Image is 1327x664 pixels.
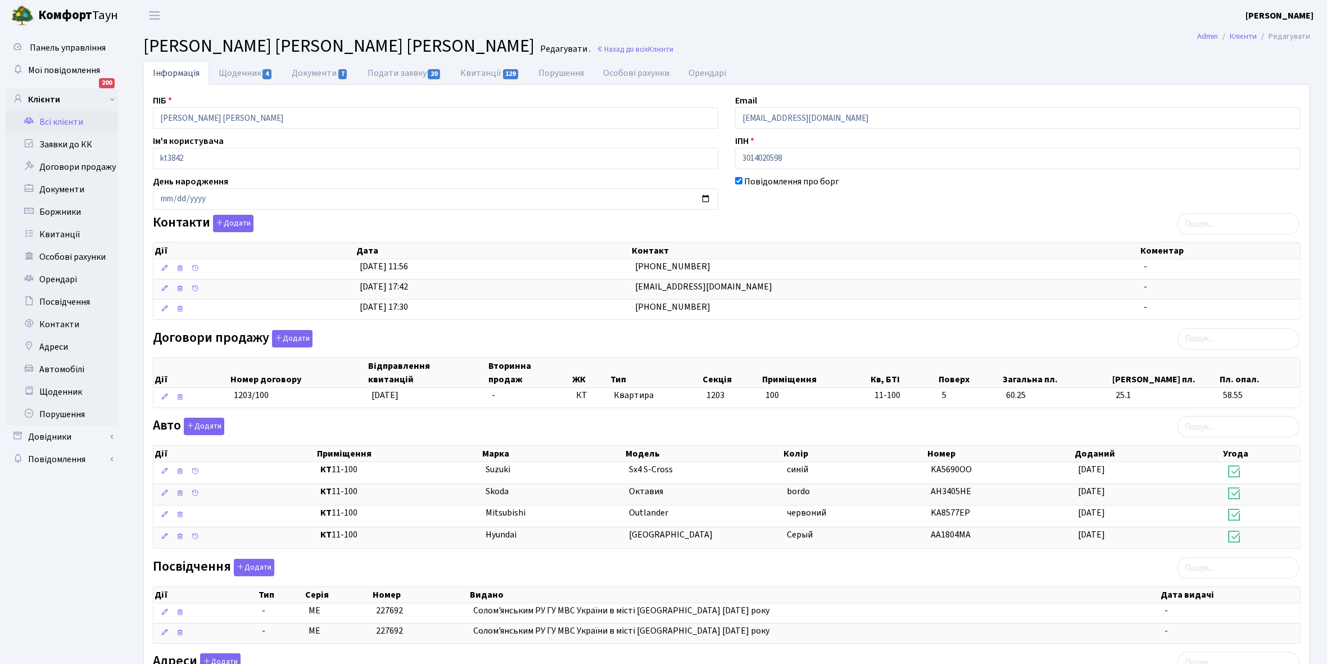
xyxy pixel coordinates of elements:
span: KA8577EP [931,507,970,519]
input: Пошук... [1177,328,1299,350]
span: [DATE] [1078,529,1105,541]
a: Боржники [6,201,118,223]
a: Інформація [143,61,209,85]
span: Квартира [614,389,698,402]
a: Додати [231,557,274,576]
a: Довідники [6,426,118,448]
th: [PERSON_NAME] пл. [1111,358,1219,387]
li: Редагувати [1257,30,1310,43]
span: [EMAIL_ADDRESS][DOMAIN_NAME] [635,281,772,293]
span: 5 [942,389,997,402]
span: [DATE] [1078,463,1105,476]
span: AA1804MA [931,529,971,541]
a: Клієнти [6,88,118,111]
a: Admin [1197,30,1218,42]
th: Серія [304,587,372,603]
button: Переключити навігацію [141,6,169,25]
span: - [1165,625,1168,637]
a: Подати заявку [358,61,451,85]
span: KA5690OO [931,463,972,476]
span: 129 [503,69,519,79]
th: Дії [153,587,257,603]
a: Договори продажу [6,156,118,178]
th: Контакт [631,243,1139,259]
th: Тип [609,358,702,387]
a: Контакти [6,313,118,336]
span: 4 [262,69,271,79]
span: Клієнти [648,44,673,55]
th: Загальна пл. [1002,358,1111,387]
label: Контакти [153,215,253,232]
span: 11-100 [875,389,933,402]
span: 25.1 [1116,389,1214,402]
button: Договори продажу [272,330,312,347]
span: червоний [787,507,826,519]
b: КТ [320,507,332,519]
th: Дії [153,243,355,259]
button: Авто [184,418,224,435]
a: Документи [282,61,357,85]
a: Клієнти [1230,30,1257,42]
th: Відправлення квитанцій [367,358,487,387]
span: 11-100 [320,507,477,520]
span: [DATE] [1078,485,1105,498]
a: Всі клієнти [6,111,118,133]
th: Коментар [1139,243,1300,259]
span: 1203 [706,389,724,401]
span: [PHONE_NUMBER] [635,260,710,273]
b: [PERSON_NAME] [1246,10,1314,22]
a: Автомобілі [6,358,118,381]
span: Панель управління [30,42,106,54]
label: Ім'я користувача [153,134,224,148]
span: 1203/100 [234,389,269,401]
th: Дата видачі [1160,587,1300,603]
span: [GEOGRAPHIC_DATA] [629,529,713,541]
label: Посвідчення [153,559,274,576]
button: Контакти [213,215,253,232]
span: - [262,604,300,617]
a: Документи [6,178,118,201]
label: Авто [153,418,224,435]
a: Панель управління [6,37,118,59]
a: Адреси [6,336,118,358]
a: Повідомлення [6,448,118,471]
b: КТ [320,485,332,498]
a: Додати [269,328,312,347]
th: Приміщення [316,446,481,462]
th: Дії [153,358,229,387]
input: Пошук... [1177,213,1299,234]
th: Вторинна продаж [487,358,571,387]
span: - [262,625,300,638]
label: Email [735,94,757,107]
th: Дії [153,446,316,462]
input: Пошук... [1177,557,1299,579]
a: Назад до всіхКлієнти [596,44,673,55]
label: Договори продажу [153,330,312,347]
span: КТ [576,389,605,402]
span: Серый [787,529,813,541]
label: ІПН [735,134,754,148]
input: Пошук... [1177,416,1299,437]
span: Outlander [629,507,668,519]
th: Дата [355,243,631,259]
button: Посвідчення [234,559,274,576]
span: Солом'янським РУ ГУ МВС України в місті [GEOGRAPHIC_DATA] [DATE] року [473,604,769,617]
span: [DATE] 17:42 [360,281,408,293]
th: Марка [481,446,624,462]
span: Таун [38,6,118,25]
a: Квитанції [451,61,529,85]
span: 20 [428,69,440,79]
span: [DATE] 17:30 [360,301,408,313]
th: ЖК [572,358,609,387]
th: Доданий [1074,446,1222,462]
b: Комфорт [38,6,92,24]
span: Suzuki [486,463,510,476]
img: logo.png [11,4,34,27]
span: [DATE] 11:56 [360,260,408,273]
span: 11-100 [320,463,477,476]
a: Порушення [6,403,118,426]
span: AH3405HE [931,485,971,498]
th: Угода [1222,446,1299,462]
span: Mitsubishi [486,507,526,519]
th: Секція [702,358,762,387]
